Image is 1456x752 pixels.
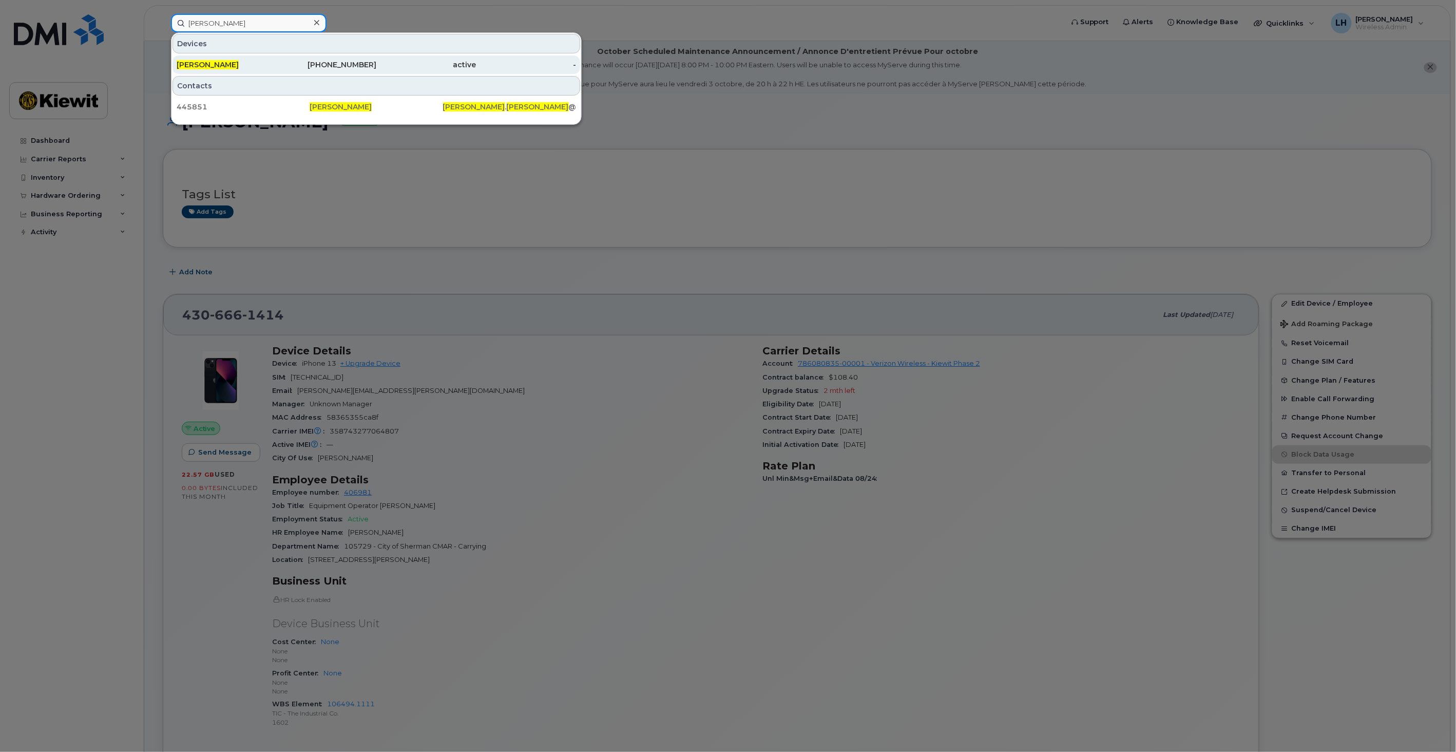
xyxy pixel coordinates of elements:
[1411,707,1448,744] iframe: Messenger Launcher
[507,102,569,111] span: [PERSON_NAME]
[173,55,580,74] a: [PERSON_NAME][PHONE_NUMBER]active-
[443,102,576,112] div: . @[PERSON_NAME][DOMAIN_NAME]
[177,102,310,112] div: 445851
[277,60,377,70] div: [PHONE_NUMBER]
[177,60,239,69] span: [PERSON_NAME]
[310,102,372,111] span: [PERSON_NAME]
[173,98,580,116] a: 445851[PERSON_NAME][PERSON_NAME].[PERSON_NAME]@[PERSON_NAME][DOMAIN_NAME]
[173,34,580,53] div: Devices
[173,76,580,96] div: Contacts
[443,102,505,111] span: [PERSON_NAME]
[376,60,476,70] div: active
[476,60,577,70] div: -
